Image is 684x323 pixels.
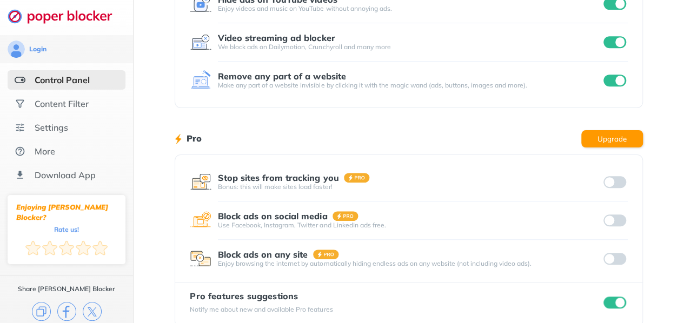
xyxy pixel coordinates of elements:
img: avatar.svg [8,41,25,58]
div: Enjoying [PERSON_NAME] Blocker? [16,202,117,223]
div: Enjoy videos and music on YouTube without annoying ads. [218,4,601,13]
div: More [35,146,55,157]
div: Control Panel [35,75,90,85]
div: Remove any part of a website [218,71,346,81]
img: feature icon [190,70,211,91]
div: Notify me about new and available Pro features [190,305,333,314]
img: download-app.svg [15,170,25,180]
img: feature icon [190,31,211,53]
div: Bonus: this will make sites load faster! [218,183,601,191]
div: Login [29,45,47,53]
div: We block ads on Dailymotion, Crunchyroll and many more [218,43,601,51]
div: Block ads on social media [218,211,327,221]
div: Pro features suggestions [190,291,333,301]
div: Use Facebook, Instagram, Twitter and LinkedIn ads free. [218,221,601,230]
img: facebook.svg [57,302,76,321]
div: Stop sites from tracking you [218,173,338,183]
img: social.svg [15,98,25,109]
div: Share [PERSON_NAME] Blocker [18,285,115,293]
img: lighting bolt [175,132,182,145]
div: Make any part of a website invisible by clicking it with the magic wand (ads, buttons, images and... [218,81,601,90]
div: Block ads on any site [218,250,308,259]
div: Enjoy browsing the internet by automatically hiding endless ads on any website (not including vid... [218,259,601,268]
h1: Pro [187,131,202,145]
img: pro-badge.svg [344,173,370,183]
img: logo-webpage.svg [8,9,124,24]
img: x.svg [83,302,102,321]
div: Video streaming ad blocker [218,33,335,43]
img: pro-badge.svg [333,211,358,221]
img: feature icon [190,171,211,193]
button: Upgrade [581,130,643,147]
img: feature icon [190,210,211,231]
img: features-selected.svg [15,75,25,85]
div: Download App [35,170,96,180]
div: Rate us! [54,227,79,232]
img: copy.svg [32,302,51,321]
img: about.svg [15,146,25,157]
img: settings.svg [15,122,25,133]
div: Settings [35,122,68,133]
div: Content Filter [35,98,89,109]
img: feature icon [190,248,211,270]
img: pro-badge.svg [313,250,339,259]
